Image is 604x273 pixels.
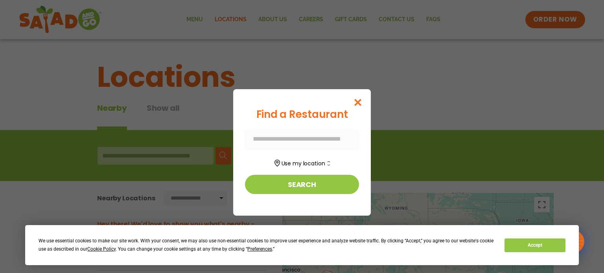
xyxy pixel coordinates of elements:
div: Cookie Consent Prompt [25,225,579,265]
div: Find a Restaurant [245,107,359,122]
button: Use my location [245,157,359,168]
button: Accept [505,238,565,252]
button: Search [245,175,359,194]
div: We use essential cookies to make our site work. With your consent, we may also use non-essential ... [39,237,495,253]
span: Cookie Policy [87,246,116,252]
span: Preferences [247,246,272,252]
button: Close modal [345,89,371,115]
